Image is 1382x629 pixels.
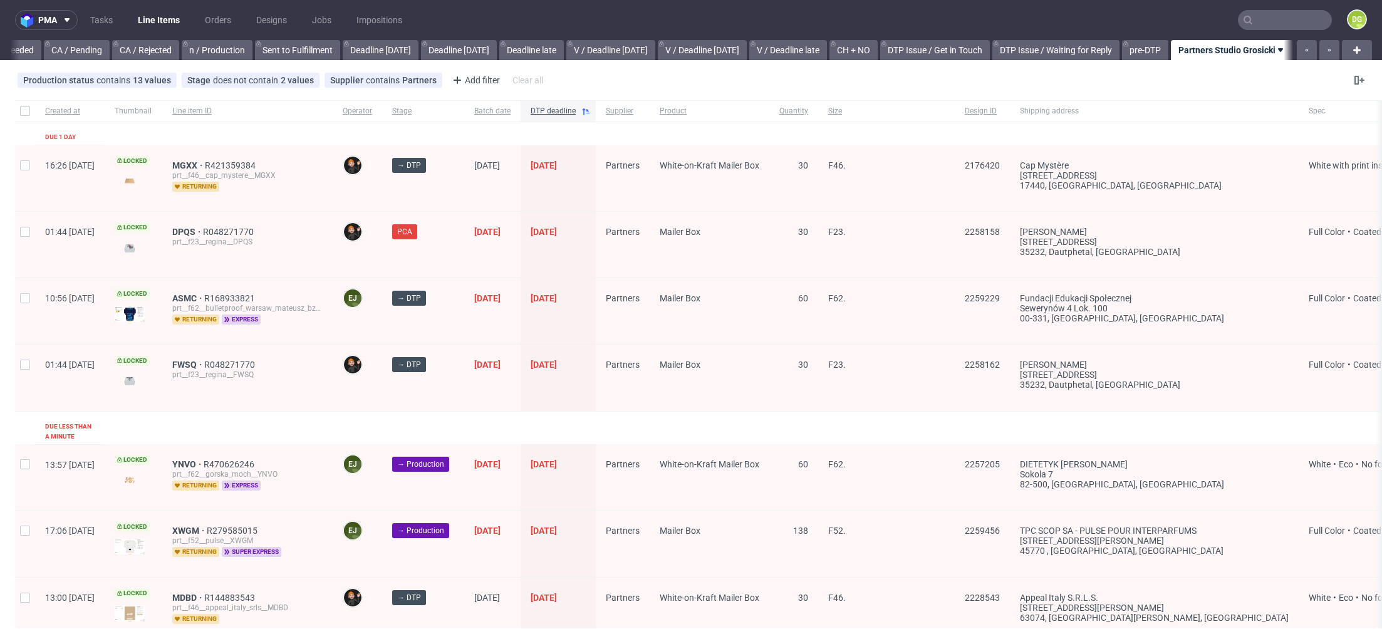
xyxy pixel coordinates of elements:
a: DPQS [172,227,203,237]
span: returning [172,614,219,624]
a: Tasks [83,10,120,30]
span: • [1353,459,1361,469]
span: → DTP [397,293,421,304]
span: Production status [23,75,96,85]
div: prt__f46__cap_mystere__MGXX [172,170,323,180]
span: F23. [828,227,846,237]
span: 138 [793,526,808,536]
img: Dominik Grosicki [344,589,361,606]
span: • [1353,593,1361,603]
div: prt__f62__gorska_moch__YNVO [172,469,323,479]
div: 82-500, [GEOGRAPHIC_DATA] , [GEOGRAPHIC_DATA] [1020,479,1289,489]
span: ASMC [172,293,204,303]
div: prt__f23__regina__DPQS [172,237,323,247]
span: [DATE] [531,593,557,603]
span: Stage [392,106,454,117]
span: XWGM [172,526,207,536]
img: logo [21,13,38,28]
span: Shipping address [1020,106,1289,117]
div: Clear all [510,71,546,89]
div: [STREET_ADDRESS] [1020,237,1289,247]
div: Due less than a minute [45,422,95,442]
span: Product [660,106,759,117]
span: R048271770 [203,227,256,237]
a: DTP Issue / Waiting for Reply [992,40,1120,60]
span: Mailer Box [660,227,700,237]
span: White [1309,593,1331,603]
span: 2259456 [965,526,1000,536]
img: Dominik Grosicki [344,223,361,241]
a: Deadline [DATE] [421,40,497,60]
span: Partners [606,293,640,303]
a: Jobs [304,10,339,30]
span: Stage [187,75,213,85]
figcaption: DG [1348,11,1366,28]
span: White [1309,459,1331,469]
div: Cap Mystère [1020,160,1289,170]
a: V / Deadline [DATE] [658,40,747,60]
span: Locked [115,156,150,166]
span: Full Color [1309,293,1345,303]
div: [PERSON_NAME] [1020,227,1289,237]
span: pma [38,16,57,24]
a: CH + NO [829,40,878,60]
span: [DATE] [531,526,557,536]
a: n / Production [182,40,252,60]
span: R048271770 [204,360,257,370]
span: [DATE] [531,360,557,370]
a: R421359384 [205,160,258,170]
a: Partners Studio Grosicki [1171,40,1293,60]
span: 01:44 [DATE] [45,360,95,370]
span: Created at [45,106,95,117]
span: Supplier [330,75,366,85]
span: → DTP [397,359,421,370]
a: MDBD [172,593,204,603]
span: 2258158 [965,227,1000,237]
span: Partners [606,593,640,603]
div: prt__f46__appeal_italy_srls__MDBD [172,603,323,613]
span: 13:00 [DATE] [45,593,95,603]
span: returning [172,481,219,491]
span: • [1345,526,1353,536]
div: [PERSON_NAME] [1020,360,1289,370]
span: Full Color [1309,526,1345,536]
span: → DTP [397,160,421,171]
button: pma [15,10,78,30]
a: YNVO [172,459,204,469]
span: returning [172,182,219,192]
a: MGXX [172,160,205,170]
div: prt__f23__regina__FWSQ [172,370,323,380]
span: • [1345,227,1353,237]
span: [DATE] [531,293,557,303]
span: → DTP [397,592,421,603]
a: R470626246 [204,459,257,469]
span: returning [172,314,219,325]
div: 45770 , [GEOGRAPHIC_DATA] , [GEOGRAPHIC_DATA] [1020,546,1289,556]
a: DTP Issue / Get in Touch [880,40,990,60]
div: prt__f52__pulse__XWGM [172,536,323,546]
span: Mailer Box [660,293,700,303]
span: Locked [115,522,150,532]
span: express [222,481,261,491]
span: → Production [397,459,444,470]
img: version_two_editor_design [115,172,145,189]
div: Partners [402,75,437,85]
span: • [1331,459,1339,469]
span: 2257205 [965,459,1000,469]
span: Operator [343,106,372,117]
span: [DATE] [531,227,557,237]
span: 30 [798,593,808,603]
a: Impositions [349,10,410,30]
a: Orders [197,10,239,30]
img: version_two_editor_design.png [115,539,145,554]
img: Dominik Grosicki [344,356,361,373]
span: PCA [397,226,412,237]
a: CA / Pending [44,40,110,60]
span: [DATE] [474,227,501,237]
span: Eco [1339,459,1353,469]
span: R279585015 [207,526,260,536]
span: White-on-Kraft Mailer Box [660,593,759,603]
